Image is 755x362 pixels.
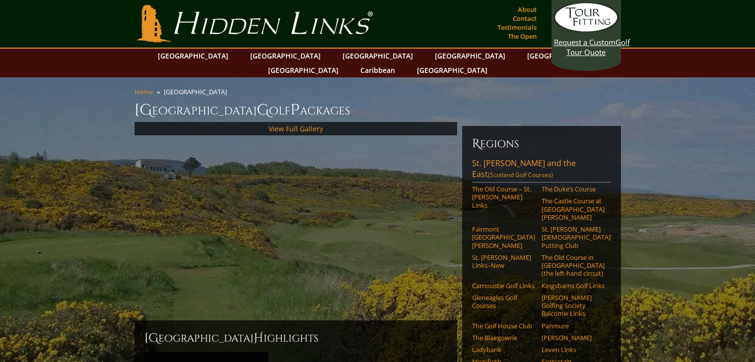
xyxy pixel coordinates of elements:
a: View Full Gallery [269,124,323,133]
h2: [GEOGRAPHIC_DATA] ighlights [144,330,447,346]
a: [GEOGRAPHIC_DATA] [338,49,418,63]
a: Request a CustomGolf Tour Quote [554,2,618,57]
a: Ladybank [472,346,535,354]
a: The Old Course – St. [PERSON_NAME] Links [472,185,535,209]
a: The Blairgowrie [472,334,535,342]
a: Carnoustie Golf Links [472,282,535,290]
a: [GEOGRAPHIC_DATA] [430,49,510,63]
a: Panmure [542,322,605,330]
a: [GEOGRAPHIC_DATA] [263,63,343,77]
a: St. [PERSON_NAME] and the East(Scotland Golf Courses) [472,158,611,182]
span: P [290,100,300,120]
a: Kingsbarns Golf Links [542,282,605,290]
a: Caribbean [355,63,400,77]
h1: [GEOGRAPHIC_DATA] olf ackages [135,100,621,120]
a: Gleneagles Golf Courses [472,294,535,310]
span: (Scotland Golf Courses) [488,171,553,179]
h6: Regions [472,136,611,152]
span: H [254,330,264,346]
a: [GEOGRAPHIC_DATA] [153,49,233,63]
a: [PERSON_NAME] [542,334,605,342]
a: St. [PERSON_NAME] Links–New [472,253,535,270]
a: About [515,2,539,16]
a: Testimonials [495,20,539,34]
a: The Castle Course at [GEOGRAPHIC_DATA][PERSON_NAME] [542,197,605,221]
a: [GEOGRAPHIC_DATA] [412,63,492,77]
a: [PERSON_NAME] Golfing Society Balcomie Links [542,294,605,318]
a: The Golf House Club [472,322,535,330]
li: [GEOGRAPHIC_DATA] [164,87,231,96]
a: The Open [505,29,539,43]
a: St. [PERSON_NAME] [DEMOGRAPHIC_DATA]’ Putting Club [542,225,605,249]
span: Request a Custom [554,37,616,47]
a: Home [135,87,153,96]
a: [GEOGRAPHIC_DATA] [245,49,326,63]
a: Contact [510,11,539,25]
a: Leven Links [542,346,605,354]
a: [GEOGRAPHIC_DATA] [522,49,603,63]
a: Fairmont [GEOGRAPHIC_DATA][PERSON_NAME] [472,225,535,249]
a: The Old Course in [GEOGRAPHIC_DATA] (the left-hand circuit) [542,253,605,278]
span: G [257,100,269,120]
a: The Duke’s Course [542,185,605,193]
